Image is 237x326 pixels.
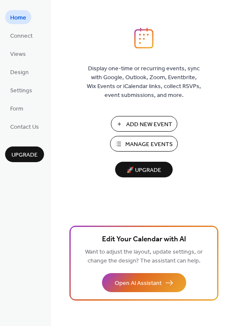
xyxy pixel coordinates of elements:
[10,32,33,41] span: Connect
[10,86,32,95] span: Settings
[5,101,28,115] a: Form
[85,246,203,267] span: Want to adjust the layout, update settings, or change the design? The assistant can help.
[10,68,29,77] span: Design
[115,279,162,288] span: Open AI Assistant
[125,140,173,149] span: Manage Events
[120,165,168,176] span: 🚀 Upgrade
[10,14,26,22] span: Home
[10,105,23,113] span: Form
[87,64,201,100] span: Display one-time or recurring events, sync with Google, Outlook, Zoom, Eventbrite, Wix Events or ...
[10,50,26,59] span: Views
[126,120,172,129] span: Add New Event
[11,151,38,160] span: Upgrade
[5,119,44,133] a: Contact Us
[5,146,44,162] button: Upgrade
[111,116,177,132] button: Add New Event
[134,28,154,49] img: logo_icon.svg
[110,136,178,152] button: Manage Events
[5,28,38,42] a: Connect
[10,123,39,132] span: Contact Us
[5,47,31,61] a: Views
[102,234,186,246] span: Edit Your Calendar with AI
[5,65,34,79] a: Design
[102,273,186,292] button: Open AI Assistant
[5,10,31,24] a: Home
[5,83,37,97] a: Settings
[115,162,173,177] button: 🚀 Upgrade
